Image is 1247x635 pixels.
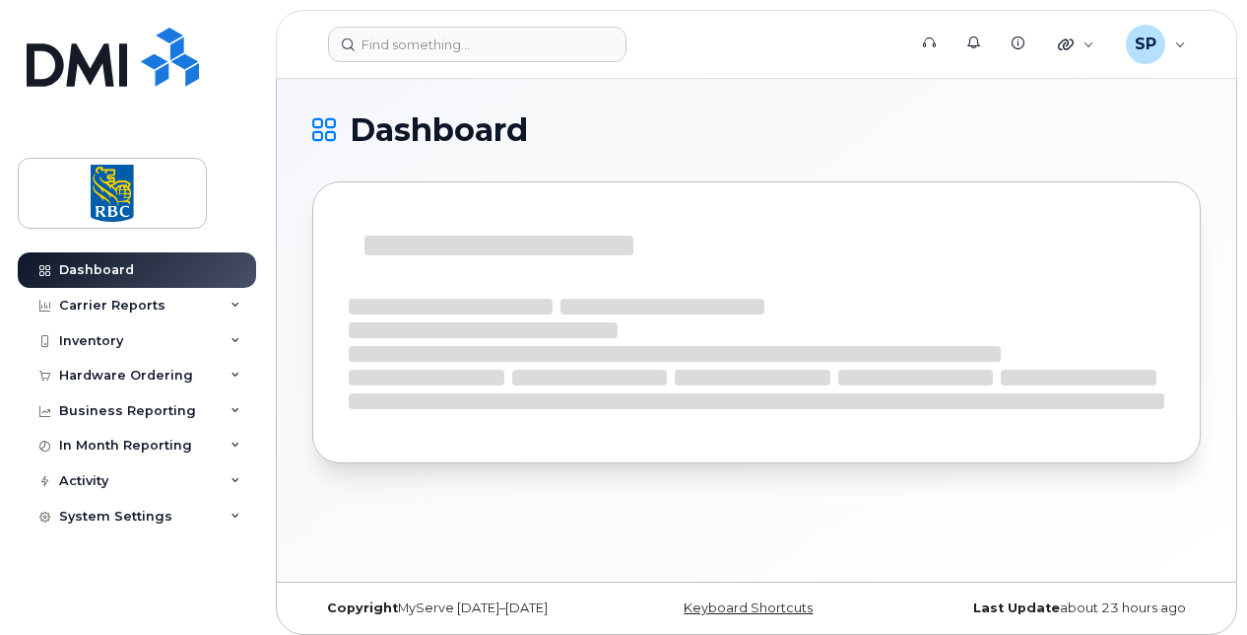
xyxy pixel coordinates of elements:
span: Dashboard [350,115,528,145]
strong: Last Update [973,600,1060,615]
div: MyServe [DATE]–[DATE] [312,600,609,616]
strong: Copyright [327,600,398,615]
div: about 23 hours ago [904,600,1201,616]
a: Keyboard Shortcuts [684,600,813,615]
